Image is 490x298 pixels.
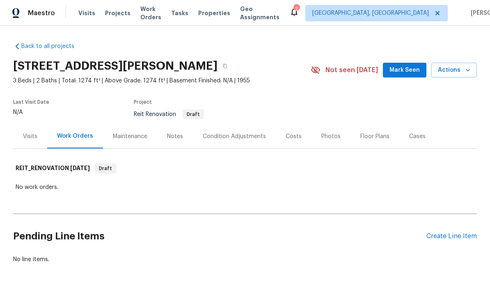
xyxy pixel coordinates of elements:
span: Work Orders [140,5,161,21]
span: 3 Beds | 2 Baths | Total: 1274 ft² | Above Grade: 1274 ft² | Basement Finished: N/A | 1955 [13,77,311,85]
span: Projects [105,9,131,17]
span: Not seen [DATE] [325,66,378,74]
div: Floor Plans [360,132,389,141]
div: Maintenance [113,132,147,141]
span: Draft [183,112,203,117]
button: Copy Address [218,59,232,73]
button: Actions [431,63,477,78]
button: Mark Seen [383,63,426,78]
span: Last Visit Date [13,100,49,105]
h2: [STREET_ADDRESS][PERSON_NAME] [13,62,218,70]
span: Draft [96,164,115,173]
span: [GEOGRAPHIC_DATA], [GEOGRAPHIC_DATA] [312,9,429,17]
div: Photos [321,132,341,141]
a: Back to all projects [13,42,92,50]
span: [DATE] [70,165,90,171]
span: Project [134,100,152,105]
div: N/A [13,109,49,115]
div: Costs [286,132,302,141]
div: Condition Adjustments [203,132,266,141]
div: Create Line Item [426,232,477,240]
div: Visits [23,132,37,141]
span: Visits [78,9,95,17]
div: Cases [409,132,426,141]
span: Actions [438,65,470,75]
span: Properties [198,9,230,17]
div: No line items. [13,255,477,264]
span: Mark Seen [389,65,420,75]
div: REIT_RENOVATION [DATE]Draft [13,155,477,182]
div: Notes [167,132,183,141]
h6: REIT_RENOVATION [16,164,90,173]
span: Geo Assignments [240,5,279,21]
div: No work orders. [16,183,474,191]
div: Work Orders [57,132,93,140]
div: 2 [293,5,299,13]
h2: Pending Line Items [13,217,426,255]
span: Reit Renovation [134,111,204,117]
span: Tasks [171,10,188,16]
span: Maestro [28,9,55,17]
